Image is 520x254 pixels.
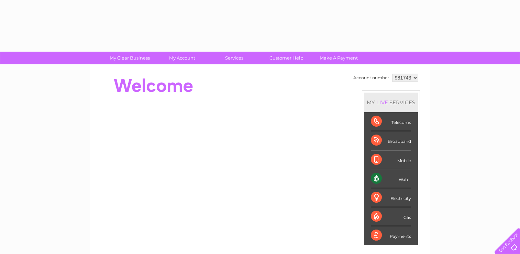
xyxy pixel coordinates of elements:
[375,99,389,106] div: LIVE
[154,52,210,64] a: My Account
[371,188,411,207] div: Electricity
[371,131,411,150] div: Broadband
[371,207,411,226] div: Gas
[206,52,263,64] a: Services
[371,169,411,188] div: Water
[371,150,411,169] div: Mobile
[371,112,411,131] div: Telecoms
[352,72,391,84] td: Account number
[364,93,418,112] div: MY SERVICES
[101,52,158,64] a: My Clear Business
[310,52,367,64] a: Make A Payment
[371,226,411,245] div: Payments
[258,52,315,64] a: Customer Help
